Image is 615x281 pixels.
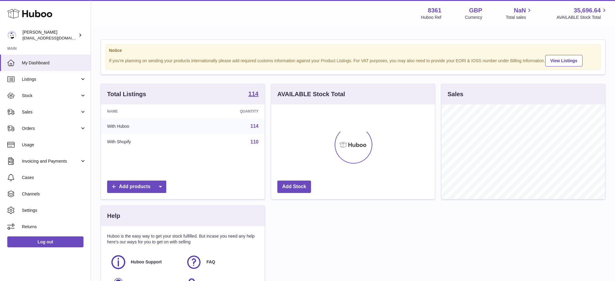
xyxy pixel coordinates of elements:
[109,54,597,66] div: If you're planning on sending your products internationally please add required customs informati...
[7,31,16,40] img: internalAdmin-8361@internal.huboo.com
[7,236,83,247] a: Log out
[186,254,255,270] a: FAQ
[22,60,86,66] span: My Dashboard
[545,55,583,66] a: View Listings
[101,118,189,134] td: With Huboo
[22,109,80,115] span: Sales
[110,254,180,270] a: Huboo Support
[514,6,526,15] span: NaN
[107,212,120,220] h3: Help
[107,233,259,245] p: Huboo is the easy way to get your stock fulfilled. But incase you need any help here's our ways f...
[428,6,441,15] strong: 8361
[22,158,80,164] span: Invoicing and Payments
[248,91,259,98] a: 114
[22,191,86,197] span: Channels
[465,15,482,20] div: Currency
[506,15,533,20] span: Total sales
[189,104,265,118] th: Quantity
[277,181,311,193] a: Add Stock
[448,90,463,98] h3: Sales
[109,48,597,53] strong: Notice
[22,76,80,82] span: Listings
[101,104,189,118] th: Name
[506,6,533,20] a: NaN Total sales
[250,139,259,144] a: 110
[22,142,86,148] span: Usage
[469,6,482,15] strong: GBP
[22,175,86,181] span: Cases
[22,208,86,213] span: Settings
[556,15,608,20] span: AVAILABLE Stock Total
[22,29,77,41] div: [PERSON_NAME]
[131,259,162,265] span: Huboo Support
[101,134,189,150] td: With Shopify
[22,126,80,131] span: Orders
[556,6,608,20] a: 35,696.64 AVAILABLE Stock Total
[277,90,345,98] h3: AVAILABLE Stock Total
[250,124,259,129] a: 114
[248,91,259,97] strong: 114
[107,181,166,193] a: Add products
[22,224,86,230] span: Returns
[421,15,441,20] div: Huboo Ref
[22,93,80,99] span: Stock
[206,259,215,265] span: FAQ
[107,90,146,98] h3: Total Listings
[22,36,89,40] span: [EMAIL_ADDRESS][DOMAIN_NAME]
[574,6,601,15] span: 35,696.64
